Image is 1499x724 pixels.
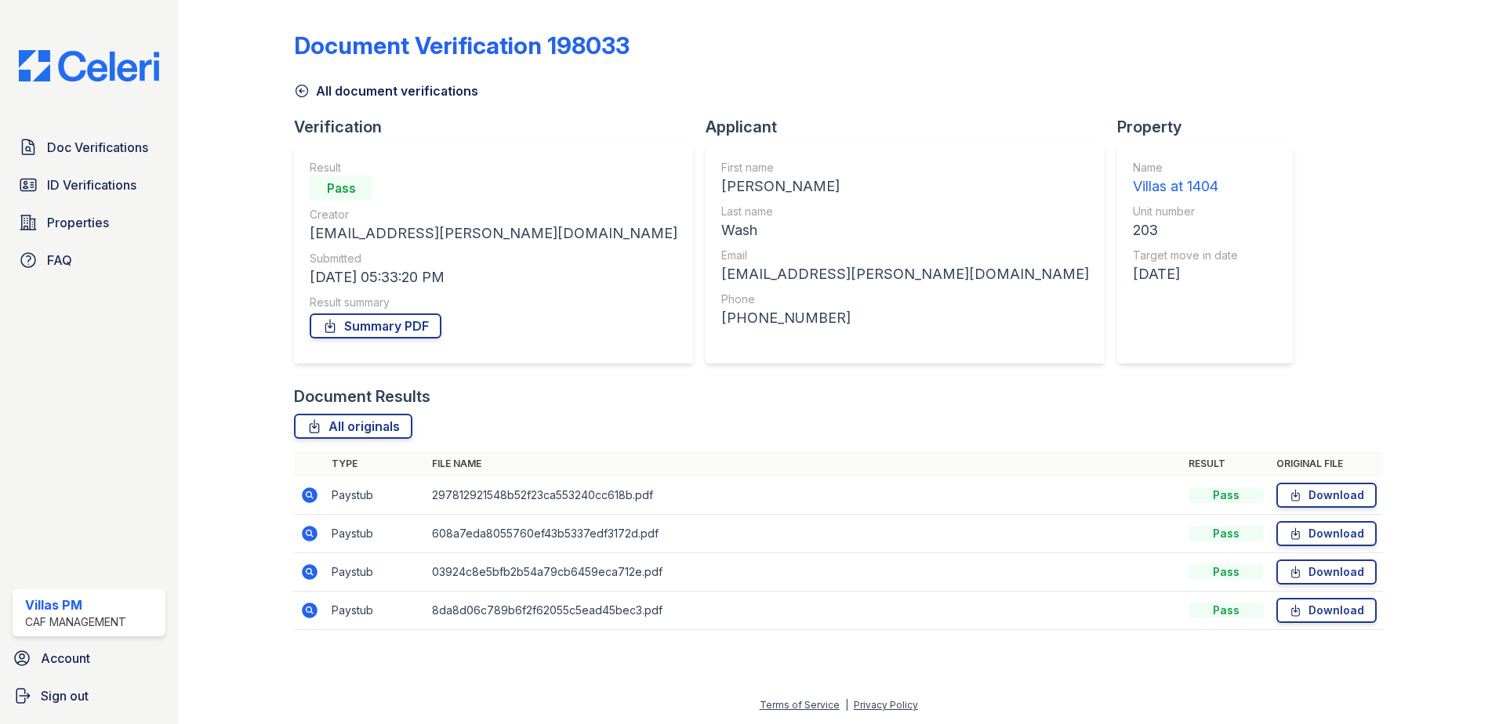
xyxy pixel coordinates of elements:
[845,699,848,711] div: |
[721,291,1089,307] div: Phone
[1133,263,1238,285] div: [DATE]
[294,116,706,138] div: Verification
[721,219,1089,241] div: Wash
[294,81,478,100] a: All document verifications
[426,553,1182,592] td: 03924c8e5bfb2b54a79cb6459eca712e.pdf
[25,614,126,630] div: CAF Management
[13,132,165,163] a: Doc Verifications
[706,116,1117,138] div: Applicant
[25,595,126,614] div: Villas PM
[426,515,1182,553] td: 608a7eda8055760ef43b5337edf3172d.pdf
[13,169,165,201] a: ID Verifications
[1276,521,1377,546] a: Download
[310,160,677,176] div: Result
[721,307,1089,329] div: [PHONE_NUMBER]
[6,50,172,81] img: CE_Logo_Blue-a8612792a0a2168367f1c8372b55b34899dd931a85d93a1a3d3e32e68fde9ad4.png
[325,553,426,592] td: Paystub
[47,138,148,157] span: Doc Verifications
[1189,603,1264,618] div: Pass
[41,686,89,705] span: Sign out
[41,649,90,668] span: Account
[325,592,426,630] td: Paystub
[1189,526,1264,541] div: Pass
[1189,564,1264,580] div: Pass
[1133,219,1238,241] div: 203
[310,251,677,266] div: Submitted
[325,451,426,476] th: Type
[294,386,430,407] div: Document Results
[310,176,372,201] div: Pass
[47,176,136,194] span: ID Verifications
[13,244,165,276] a: FAQ
[426,592,1182,630] td: 8da8d06c789b6f2f62055c5ead45bec3.pdf
[426,451,1182,476] th: File name
[1117,116,1305,138] div: Property
[1133,204,1238,219] div: Unit number
[1270,451,1383,476] th: Original file
[1133,160,1238,197] a: Name Villas at 1404
[310,223,677,244] div: [EMAIL_ADDRESS][PERSON_NAME][DOMAIN_NAME]
[854,699,918,711] a: Privacy Policy
[760,699,840,711] a: Terms of Service
[1276,559,1377,585] a: Download
[310,266,677,288] div: [DATE] 05:33:20 PM
[6,643,172,674] a: Account
[310,207,677,223] div: Creator
[47,213,109,232] span: Properties
[721,204,1089,219] div: Last name
[721,176,1089,197] div: [PERSON_NAME]
[1133,176,1238,197] div: Villas at 1404
[1133,160,1238,176] div: Name
[325,515,426,553] td: Paystub
[1133,248,1238,263] div: Target move in date
[721,248,1089,263] div: Email
[310,313,441,338] a: Summary PDF
[310,295,677,310] div: Result summary
[6,680,172,711] a: Sign out
[1182,451,1270,476] th: Result
[1276,598,1377,623] a: Download
[721,263,1089,285] div: [EMAIL_ADDRESS][PERSON_NAME][DOMAIN_NAME]
[294,31,630,60] div: Document Verification 198033
[47,251,72,270] span: FAQ
[325,476,426,515] td: Paystub
[294,414,412,439] a: All originals
[1189,487,1264,503] div: Pass
[721,160,1089,176] div: First name
[426,476,1182,515] td: 297812921548b52f23ca553240cc618b.pdf
[1276,483,1377,508] a: Download
[13,207,165,238] a: Properties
